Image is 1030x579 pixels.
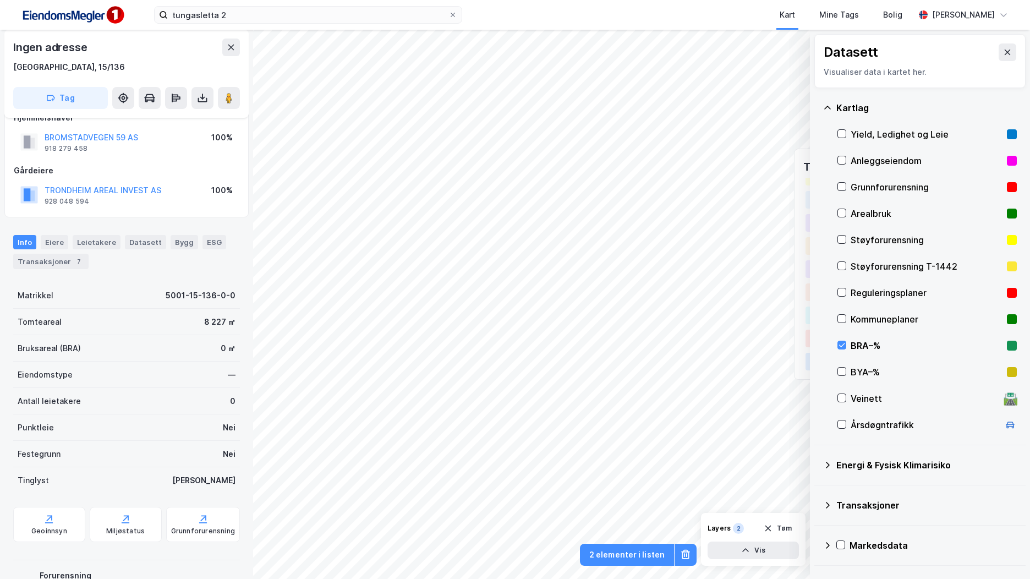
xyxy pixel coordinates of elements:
[41,235,68,249] div: Eiere
[18,421,54,434] div: Punktleie
[13,254,89,269] div: Transaksjoner
[125,235,166,249] div: Datasett
[851,181,1002,194] div: Grunnforurensning
[211,184,233,197] div: 100%
[166,289,235,302] div: 5001-15-136-0-0
[836,499,1017,512] div: Transaksjoner
[780,8,795,21] div: Kart
[851,286,1002,299] div: Reguleringsplaner
[708,542,799,559] button: Vis
[73,256,84,267] div: 7
[228,368,235,381] div: —
[18,342,81,355] div: Bruksareal (BRA)
[824,65,1016,79] div: Visualiser data i kartet her.
[106,527,145,536] div: Miljøstatus
[223,447,235,461] div: Nei
[31,527,67,536] div: Geoinnsyn
[168,7,448,23] input: Søk på adresse, matrikkel, gårdeiere, leietakere eller personer
[13,39,89,56] div: Ingen adresse
[851,233,1002,247] div: Støyforurensning
[708,524,731,533] div: Layers
[851,365,1002,379] div: BYA–%
[18,289,53,302] div: Matrikkel
[204,315,235,329] div: 8 227 ㎡
[221,342,235,355] div: 0 ㎡
[13,235,36,249] div: Info
[13,61,125,74] div: [GEOGRAPHIC_DATA], 15/136
[202,235,226,249] div: ESG
[171,527,235,536] div: Grunnforurensning
[757,520,799,537] button: Tøm
[932,8,995,21] div: [PERSON_NAME]
[819,8,859,21] div: Mine Tags
[1003,391,1018,406] div: 🛣️
[14,164,239,177] div: Gårdeiere
[851,260,1002,273] div: Støyforurensning T-1442
[851,418,999,431] div: Årsdøgntrafikk
[883,8,902,21] div: Bolig
[13,87,108,109] button: Tag
[836,458,1017,472] div: Energi & Fysisk Klimarisiko
[18,447,61,461] div: Festegrunn
[733,523,744,534] div: 2
[975,526,1030,579] iframe: Chat Widget
[211,131,233,144] div: 100%
[230,395,235,408] div: 0
[171,235,198,249] div: Bygg
[851,128,1002,141] div: Yield, Ledighet og Leie
[18,3,128,28] img: F4PB6Px+NJ5v8B7XTbfpPpyloAAAAASUVORK5CYII=
[836,101,1017,114] div: Kartlag
[803,158,830,176] div: Tags
[975,526,1030,579] div: Kontrollprogram for chat
[45,144,87,153] div: 918 279 458
[851,339,1002,352] div: BRA–%
[73,235,120,249] div: Leietakere
[580,544,674,566] button: 2 elementer i listen
[824,43,878,61] div: Datasett
[851,154,1002,167] div: Anleggseiendom
[851,207,1002,220] div: Arealbruk
[18,474,49,487] div: Tinglyst
[851,313,1002,326] div: Kommuneplaner
[223,421,235,434] div: Nei
[18,395,81,408] div: Antall leietakere
[851,392,999,405] div: Veinett
[18,368,73,381] div: Eiendomstype
[45,197,89,206] div: 928 048 594
[850,539,1017,552] div: Markedsdata
[18,315,62,329] div: Tomteareal
[172,474,235,487] div: [PERSON_NAME]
